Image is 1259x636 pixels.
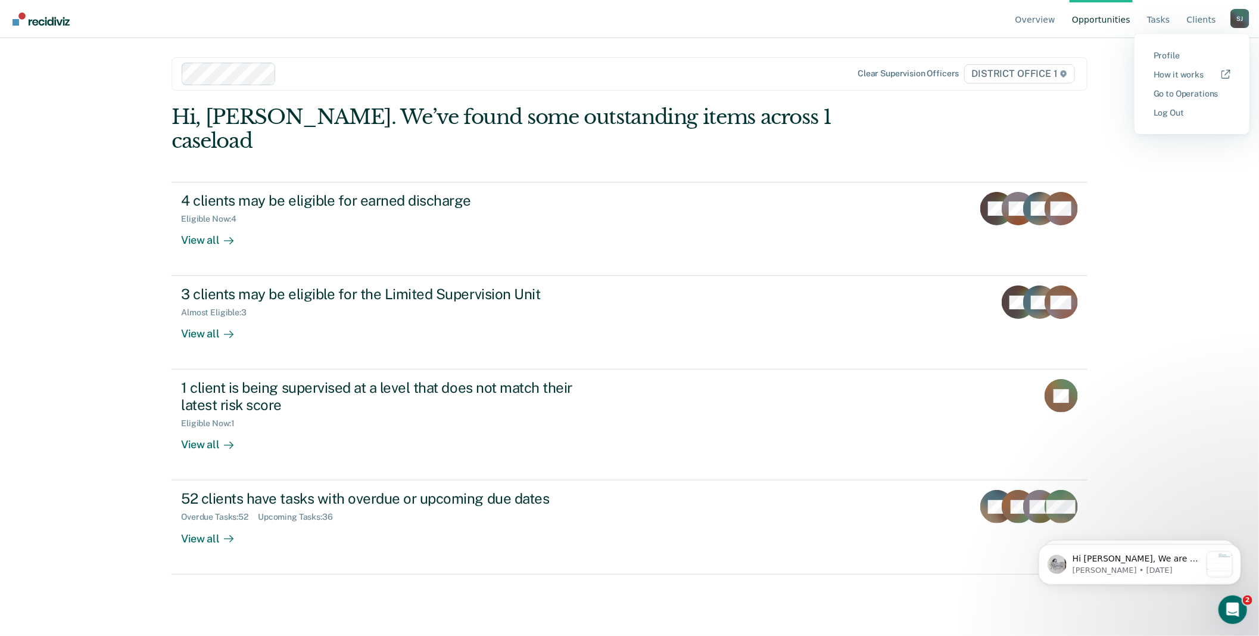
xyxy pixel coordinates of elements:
a: 52 clients have tasks with overdue or upcoming due datesOverdue Tasks:52Upcoming Tasks:36View all [172,480,1087,574]
div: Eligible Now : 4 [181,214,246,224]
div: Profile image for Kim[PERSON_NAME]from RecidivizHello from Recidiviz! We have some exciting news.... [10,69,229,177]
button: go back [8,5,30,27]
div: Clear supervision officers [858,69,959,79]
div: Almost Eligible : 3 [181,308,256,318]
img: Profile image for Kim [24,83,43,103]
div: S J [1230,9,1249,28]
a: 3 clients may be eligible for the Limited Supervision UnitAlmost Eligible:3View all [172,276,1087,370]
button: Gif picker [57,390,66,400]
div: 4 clients may be eligible for earned discharge [181,192,599,209]
button: Send a message… [204,386,223,405]
div: Close [209,5,230,26]
img: Recidiviz [13,13,70,26]
div: 3 clients may be eligible for the Limited Supervision Unit [181,286,599,303]
div: 1 client is being supervised at a level that does not match their latest risk score [181,379,599,414]
div: Hello from Recidiviz! We have some exciting news. [24,112,214,135]
div: Eligible Now : 1 [181,418,244,429]
div: Upcoming Tasks : 36 [258,512,342,522]
div: View all [181,429,248,452]
button: Profile dropdown button [1230,9,1249,28]
span: Hi [PERSON_NAME], We are so excited to announce a brand new feature: AI case note search! 📣 Findi... [52,33,180,339]
a: Log Out [1154,108,1230,118]
h1: [PERSON_NAME] [58,6,135,15]
img: Profile image for Kim [34,7,53,26]
a: 4 clients may be eligible for earned dischargeEligible Now:4View all [172,182,1087,276]
textarea: Message… [10,365,228,386]
div: View all [181,318,248,341]
a: 1 client is being supervised at a level that does not match their latest risk scoreEligible Now:1... [172,370,1087,480]
div: View all [181,224,248,247]
span: 2 [1243,595,1252,605]
a: Profile [1154,51,1230,61]
button: Start recording [76,390,85,400]
p: Active [58,15,82,27]
div: Profile menu [1135,34,1249,134]
span: [PERSON_NAME] [53,88,117,97]
button: Home [186,5,209,27]
span: from Recidiviz [117,88,172,97]
div: Overdue Tasks : 52 [181,512,258,522]
span: DISTRICT OFFICE 1 [964,64,1075,83]
a: How it works [1154,70,1230,80]
p: Message from Kim, sent 3w ago [52,45,180,55]
iframe: Intercom live chat [1219,595,1247,624]
iframe: Intercom notifications message [1021,520,1259,604]
button: Upload attachment [18,390,28,400]
a: Go to Operations [1154,89,1230,99]
div: View all [181,522,248,545]
button: Emoji picker [38,390,47,400]
div: 52 clients have tasks with overdue or upcoming due dates [181,490,599,507]
div: Kim says… [10,69,229,191]
div: Hi, [PERSON_NAME]. We’ve found some outstanding items across 1 caseload [172,105,904,154]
